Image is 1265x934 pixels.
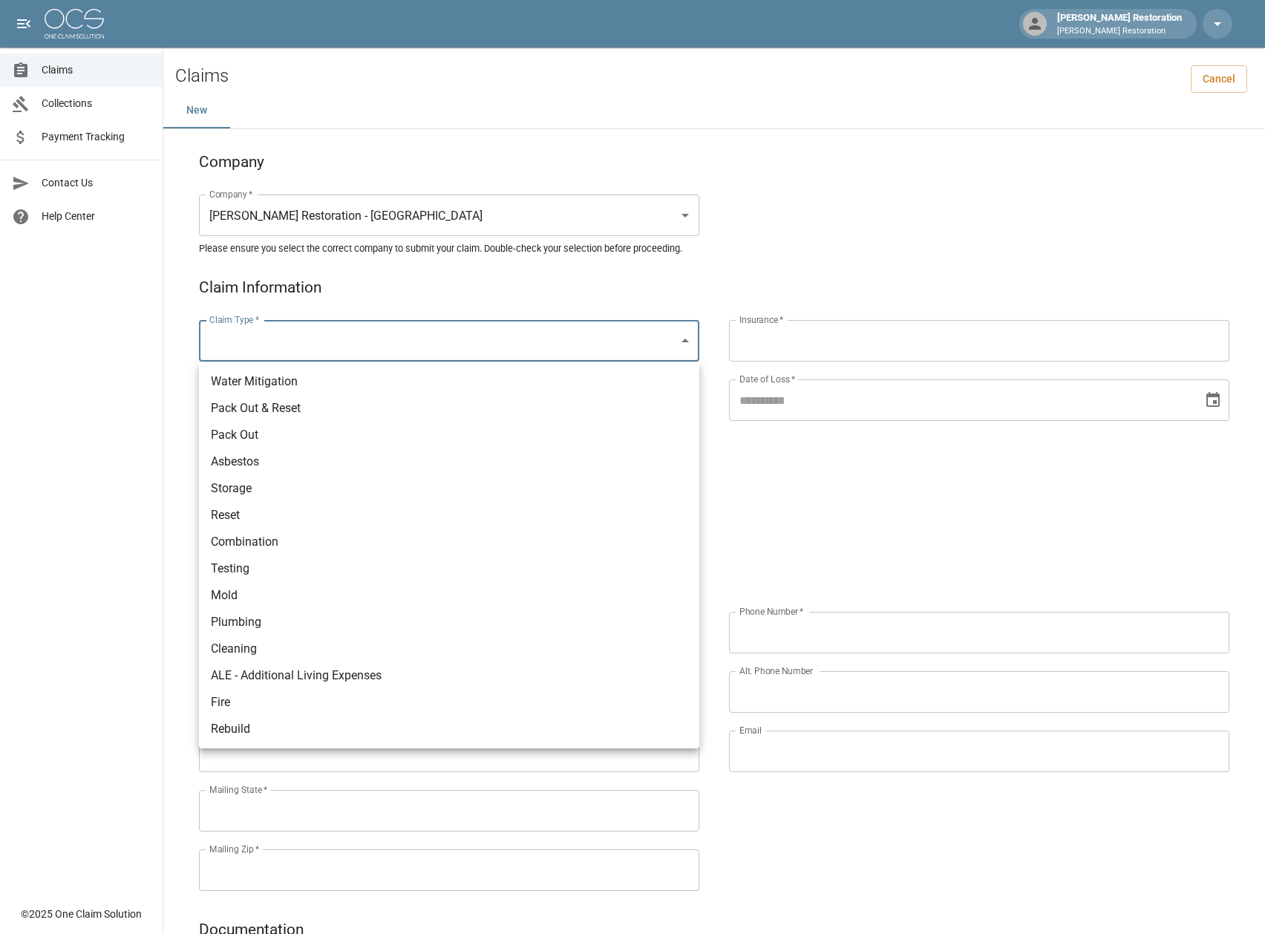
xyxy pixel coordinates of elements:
li: Pack Out & Reset [199,395,699,422]
li: Fire [199,689,699,716]
li: Water Mitigation [199,368,699,395]
li: Asbestos [199,448,699,475]
li: Testing [199,555,699,582]
li: Storage [199,475,699,502]
li: Pack Out [199,422,699,448]
li: Combination [199,529,699,555]
li: ALE - Additional Living Expenses [199,662,699,689]
li: Mold [199,582,699,609]
li: Rebuild [199,716,699,742]
li: Cleaning [199,636,699,662]
li: Reset [199,502,699,529]
li: Plumbing [199,609,699,636]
